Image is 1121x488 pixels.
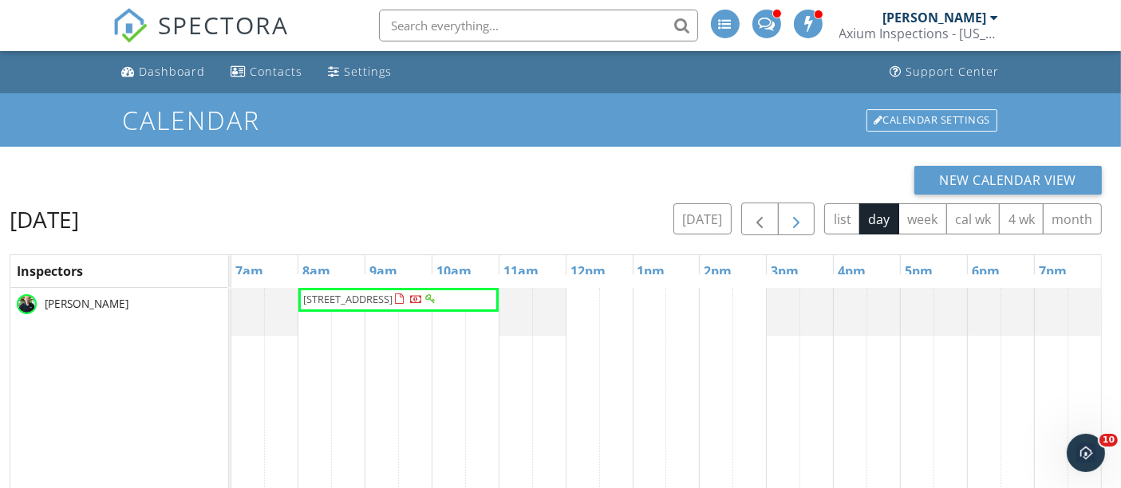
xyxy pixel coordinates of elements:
[834,258,870,284] a: 4pm
[741,203,779,235] button: Previous day
[566,258,610,284] a: 12pm
[499,258,543,284] a: 11am
[968,258,1004,284] a: 6pm
[884,57,1006,87] a: Support Center
[345,64,393,79] div: Settings
[225,57,310,87] a: Contacts
[17,294,37,314] img: tim_krapfl_2.jpeg
[1067,434,1105,472] iframe: Intercom live chat
[322,57,399,87] a: Settings
[1043,203,1102,234] button: month
[824,203,860,234] button: list
[700,258,736,284] a: 2pm
[116,57,212,87] a: Dashboard
[859,203,899,234] button: day
[365,258,401,284] a: 9am
[946,203,1001,234] button: cal wk
[112,8,148,43] img: The Best Home Inspection Software - Spectora
[298,258,334,284] a: 8am
[379,10,698,41] input: Search everything...
[839,26,999,41] div: Axium Inspections - Colorado
[10,203,79,235] h2: [DATE]
[673,203,732,234] button: [DATE]
[901,258,937,284] a: 5pm
[432,258,476,284] a: 10am
[140,64,206,79] div: Dashboard
[17,262,83,280] span: Inspectors
[231,258,267,284] a: 7am
[41,296,132,312] span: [PERSON_NAME]
[906,64,1000,79] div: Support Center
[122,106,998,134] h1: Calendar
[883,10,987,26] div: [PERSON_NAME]
[865,108,999,133] a: Calendar Settings
[1035,258,1071,284] a: 7pm
[634,258,669,284] a: 1pm
[112,22,290,55] a: SPECTORA
[898,203,947,234] button: week
[767,258,803,284] a: 3pm
[251,64,303,79] div: Contacts
[778,203,815,235] button: Next day
[866,109,997,132] div: Calendar Settings
[999,203,1044,234] button: 4 wk
[1099,434,1118,447] span: 10
[914,166,1103,195] button: New Calendar View
[303,292,393,306] span: [STREET_ADDRESS]
[159,8,290,41] span: SPECTORA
